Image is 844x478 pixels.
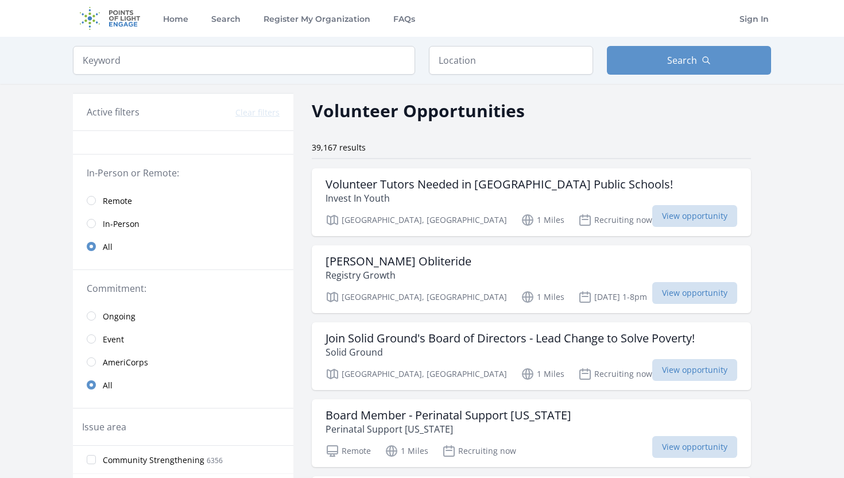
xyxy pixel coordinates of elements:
[385,444,428,458] p: 1 Miles
[87,282,280,295] legend: Commitment:
[87,166,280,180] legend: In-Person or Remote:
[326,290,507,304] p: [GEOGRAPHIC_DATA], [GEOGRAPHIC_DATA]
[326,444,371,458] p: Remote
[73,46,415,75] input: Keyword
[521,367,564,381] p: 1 Miles
[103,241,113,253] span: All
[326,408,571,422] h3: Board Member - Perinatal Support [US_STATE]
[442,444,516,458] p: Recruiting now
[73,327,293,350] a: Event
[103,357,148,368] span: AmeriCorps
[103,334,124,345] span: Event
[103,380,113,391] span: All
[235,107,280,118] button: Clear filters
[326,268,471,282] p: Registry Growth
[578,213,652,227] p: Recruiting now
[312,245,751,313] a: [PERSON_NAME] Obliteride Registry Growth [GEOGRAPHIC_DATA], [GEOGRAPHIC_DATA] 1 Miles [DATE] 1-8p...
[73,373,293,396] a: All
[607,46,771,75] button: Search
[73,189,293,212] a: Remote
[103,195,132,207] span: Remote
[652,436,737,458] span: View opportunity
[87,455,96,464] input: Community Strengthening 6356
[82,420,126,434] legend: Issue area
[326,191,673,205] p: Invest In Youth
[312,322,751,390] a: Join Solid Ground's Board of Directors - Lead Change to Solve Poverty! Solid Ground [GEOGRAPHIC_D...
[73,212,293,235] a: In-Person
[326,178,673,191] h3: Volunteer Tutors Needed in [GEOGRAPHIC_DATA] Public Schools!
[312,98,525,124] h2: Volunteer Opportunities
[326,422,571,436] p: Perinatal Support [US_STATE]
[207,456,223,465] span: 6356
[312,142,366,153] span: 39,167 results
[578,290,647,304] p: [DATE] 1-8pm
[652,205,737,227] span: View opportunity
[326,367,507,381] p: [GEOGRAPHIC_DATA], [GEOGRAPHIC_DATA]
[326,255,471,268] h3: [PERSON_NAME] Obliteride
[87,105,140,119] h3: Active filters
[103,218,140,230] span: In-Person
[103,311,135,322] span: Ongoing
[73,304,293,327] a: Ongoing
[312,168,751,236] a: Volunteer Tutors Needed in [GEOGRAPHIC_DATA] Public Schools! Invest In Youth [GEOGRAPHIC_DATA], [...
[73,235,293,258] a: All
[103,454,204,466] span: Community Strengthening
[326,331,695,345] h3: Join Solid Ground's Board of Directors - Lead Change to Solve Poverty!
[326,345,695,359] p: Solid Ground
[521,290,564,304] p: 1 Miles
[652,282,737,304] span: View opportunity
[73,350,293,373] a: AmeriCorps
[312,399,751,467] a: Board Member - Perinatal Support [US_STATE] Perinatal Support [US_STATE] Remote 1 Miles Recruitin...
[667,53,697,67] span: Search
[326,213,507,227] p: [GEOGRAPHIC_DATA], [GEOGRAPHIC_DATA]
[429,46,593,75] input: Location
[521,213,564,227] p: 1 Miles
[652,359,737,381] span: View opportunity
[578,367,652,381] p: Recruiting now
